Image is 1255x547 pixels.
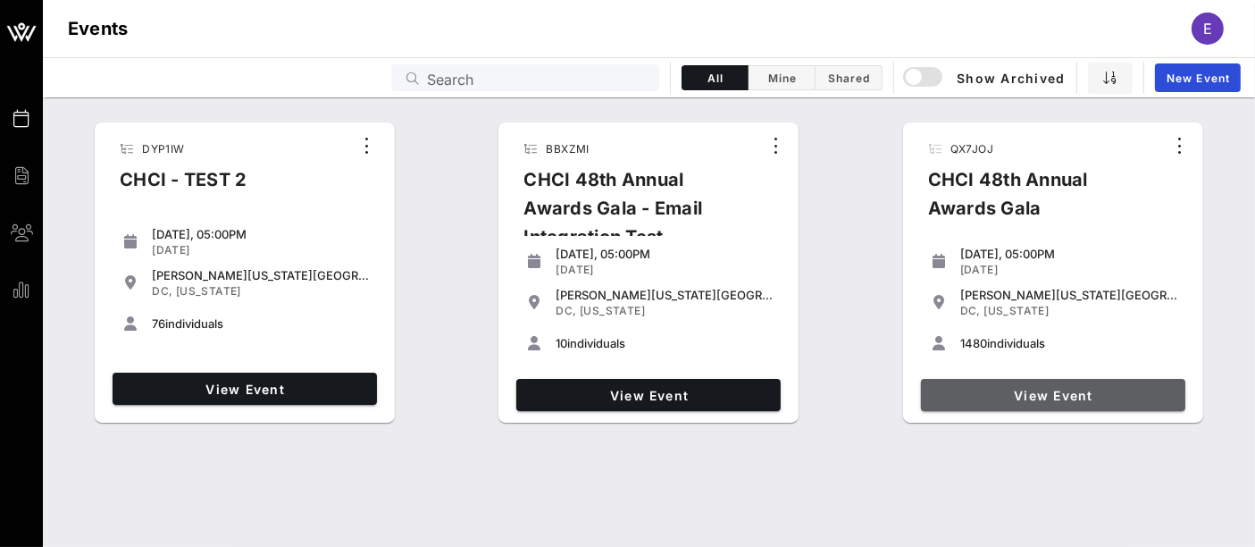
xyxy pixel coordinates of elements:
span: DC, [152,284,172,298]
span: DC, [556,304,576,317]
span: DC, [960,304,981,317]
span: Shared [826,72,871,85]
div: [DATE], 05:00PM [556,247,774,261]
div: CHCI 48th Annual Awards Gala - Email Integration Test [509,165,761,265]
span: Show Archived [906,67,1065,88]
div: [DATE], 05:00PM [960,247,1178,261]
div: [PERSON_NAME][US_STATE][GEOGRAPHIC_DATA] [960,288,1178,302]
a: View Event [921,379,1185,411]
button: Shared [816,65,883,90]
div: E [1192,13,1224,45]
span: [US_STATE] [983,304,1049,317]
div: [DATE], 05:00PM [152,227,370,241]
span: All [693,72,737,85]
button: All [682,65,749,90]
span: 76 [152,316,165,331]
span: BBXZMI [546,142,589,156]
a: View Event [113,373,377,405]
div: [PERSON_NAME][US_STATE][GEOGRAPHIC_DATA] [556,288,774,302]
span: 10 [556,336,567,350]
div: individuals [152,316,370,331]
div: individuals [556,336,774,350]
span: QX7JOJ [950,142,993,156]
div: [DATE] [152,243,370,257]
span: New Event [1166,72,1230,85]
span: View Event [928,388,1178,403]
button: Mine [749,65,816,90]
div: CHCI 48th Annual Awards Gala [914,165,1166,237]
span: DYP1IW [142,142,184,156]
span: View Event [120,382,370,397]
a: View Event [516,379,781,411]
button: Show Archived [905,62,1066,94]
span: View Event [523,388,774,403]
div: [DATE] [556,263,774,277]
a: New Event [1155,63,1241,92]
div: CHCI - TEST 2 [105,165,261,208]
div: [PERSON_NAME][US_STATE][GEOGRAPHIC_DATA] [152,268,370,282]
span: 1480 [960,336,987,350]
h1: Events [68,14,129,43]
span: [US_STATE] [176,284,241,298]
div: [DATE] [960,263,1178,277]
span: [US_STATE] [580,304,645,317]
span: E [1203,20,1212,38]
div: individuals [960,336,1178,350]
span: Mine [759,72,804,85]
